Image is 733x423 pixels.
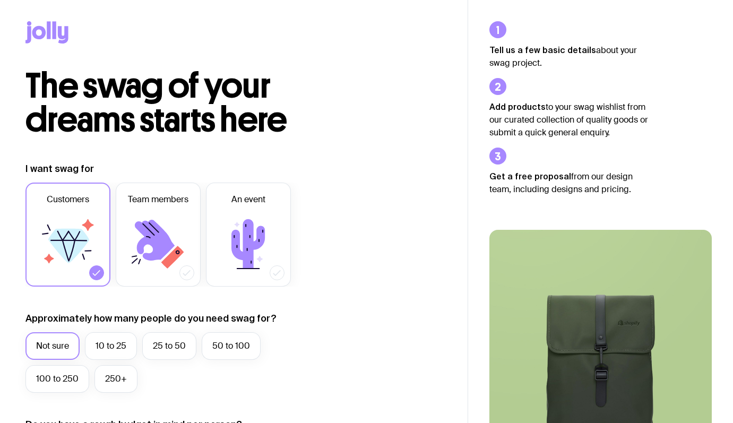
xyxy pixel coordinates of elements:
span: Team members [128,193,188,206]
label: I want swag for [25,162,94,175]
label: 10 to 25 [85,332,137,360]
label: 25 to 50 [142,332,196,360]
label: 50 to 100 [202,332,261,360]
label: 100 to 250 [25,365,89,393]
strong: Add products [489,102,546,111]
label: Approximately how many people do you need swag for? [25,312,277,325]
span: Customers [47,193,89,206]
p: to your swag wishlist from our curated collection of quality goods or submit a quick general enqu... [489,100,649,139]
label: Not sure [25,332,80,360]
span: An event [231,193,265,206]
strong: Get a free proposal [489,171,571,181]
strong: Tell us a few basic details [489,45,596,55]
label: 250+ [94,365,137,393]
p: from our design team, including designs and pricing. [489,170,649,196]
span: The swag of your dreams starts here [25,65,287,141]
p: about your swag project. [489,44,649,70]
